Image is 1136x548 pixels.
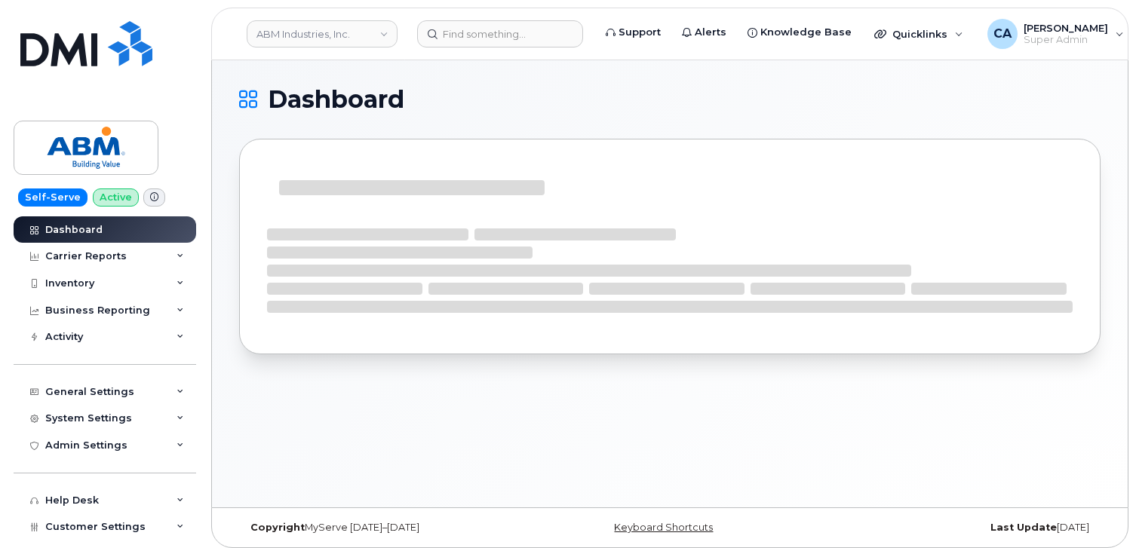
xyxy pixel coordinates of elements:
[239,522,527,534] div: MyServe [DATE]–[DATE]
[614,522,713,533] a: Keyboard Shortcuts
[268,88,404,111] span: Dashboard
[250,522,305,533] strong: Copyright
[813,522,1101,534] div: [DATE]
[990,522,1057,533] strong: Last Update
